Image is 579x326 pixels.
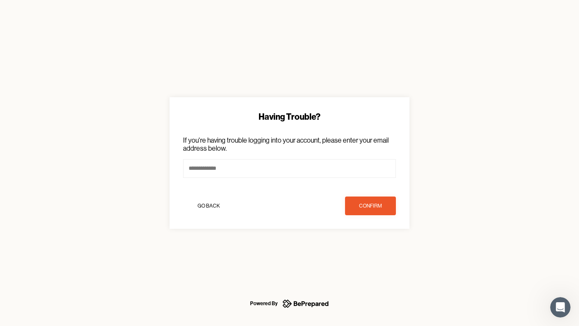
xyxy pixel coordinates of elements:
div: Powered By [250,298,278,309]
button: confirm [345,197,396,215]
div: confirm [359,202,382,210]
div: Having Trouble? [183,111,396,123]
div: Go Back [198,202,220,210]
p: If you're having trouble logging into your account, please enter your email address below. [183,136,396,152]
iframe: Intercom live chat [550,297,571,318]
button: Go Back [183,197,234,215]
